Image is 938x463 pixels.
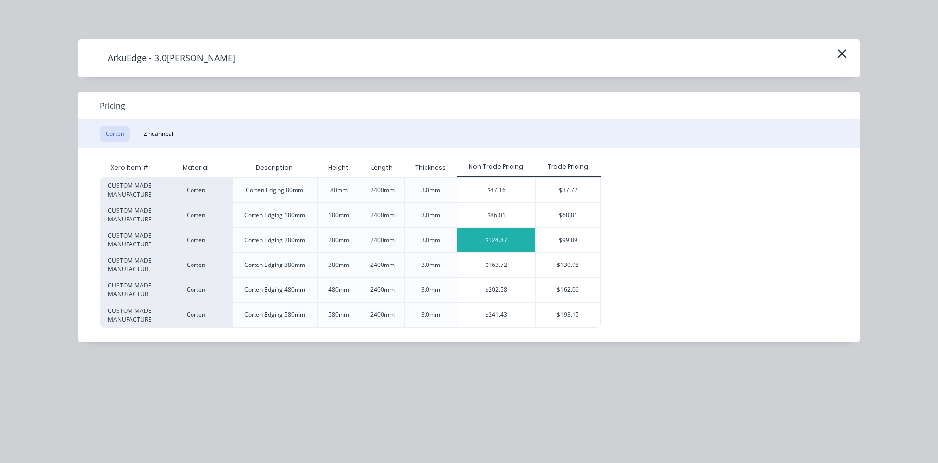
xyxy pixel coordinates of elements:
div: $68.81 [536,203,601,227]
div: Corten Edging 180mm [244,211,305,220]
div: 380mm [328,261,349,269]
div: Corten [159,277,232,302]
div: $162.06 [536,278,601,302]
div: $99.89 [536,228,601,252]
div: Description [248,155,300,180]
div: Corten [159,177,232,202]
div: Corten Edging 80mm [246,186,303,195]
button: Corten [100,126,130,142]
div: $193.15 [536,303,601,327]
div: $202.58 [457,278,535,302]
div: CUSTOM MADE MANUFACTURE [100,227,159,252]
div: Corten [159,252,232,277]
div: $124.87 [457,228,535,252]
div: Corten Edging 380mm [244,261,305,269]
div: 3.0mm [421,310,440,319]
div: $130.98 [536,253,601,277]
h4: ArkuEdge - 3.0[PERSON_NAME] [93,49,250,67]
div: 480mm [328,286,349,294]
div: 2400mm [370,261,395,269]
div: Corten Edging 580mm [244,310,305,319]
div: Corten [159,302,232,328]
div: $37.72 [536,178,601,202]
div: Trade Pricing [535,162,601,171]
div: 580mm [328,310,349,319]
div: Non Trade Pricing [457,162,535,171]
div: 2400mm [370,286,395,294]
div: 2400mm [370,310,395,319]
div: Corten [159,202,232,227]
div: Length [363,155,401,180]
div: CUSTOM MADE MANUFACTURE [100,252,159,277]
div: Xero Item # [100,158,159,177]
div: 3.0mm [421,236,440,244]
button: Zincanneal [138,126,179,142]
div: 3.0mm [421,261,440,269]
div: Material [159,158,232,177]
div: Corten [159,227,232,252]
div: Corten Edging 480mm [244,286,305,294]
div: 80mm [330,186,348,195]
div: $241.43 [457,303,535,327]
span: Pricing [100,100,125,111]
div: 2400mm [370,236,395,244]
div: 3.0mm [421,286,440,294]
div: $163.72 [457,253,535,277]
div: 2400mm [370,186,395,195]
div: Thickness [407,155,453,180]
div: 3.0mm [421,186,440,195]
div: 2400mm [370,211,395,220]
div: CUSTOM MADE MANUFACTURE [100,202,159,227]
div: 3.0mm [421,211,440,220]
div: Height [320,155,357,180]
div: CUSTOM MADE MANUFACTURE [100,177,159,202]
div: CUSTOM MADE MANUFACTURE [100,302,159,328]
div: 180mm [328,211,349,220]
div: 280mm [328,236,349,244]
div: CUSTOM MADE MANUFACTURE [100,277,159,302]
div: Corten Edging 280mm [244,236,305,244]
div: $86.01 [457,203,535,227]
div: $47.16 [457,178,535,202]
